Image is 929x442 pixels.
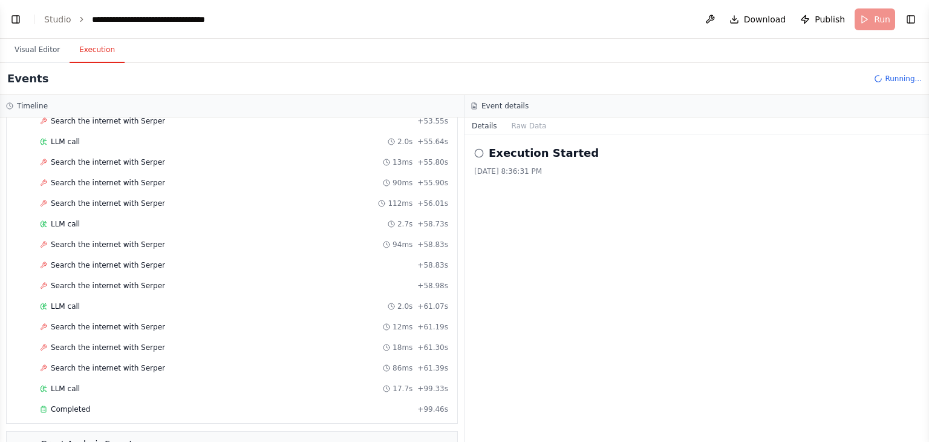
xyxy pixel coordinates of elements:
[7,70,48,87] h2: Events
[417,157,448,167] span: + 55.80s
[417,363,448,373] span: + 61.39s
[51,219,80,229] span: LLM call
[417,322,448,332] span: + 61.19s
[417,240,448,249] span: + 58.83s
[397,137,412,147] span: 2.0s
[393,178,412,188] span: 90ms
[902,11,919,28] button: Show right sidebar
[51,199,165,208] span: Search the internet with Serper
[51,116,165,126] span: Search the internet with Serper
[815,13,845,25] span: Publish
[417,260,448,270] span: + 58.83s
[51,137,80,147] span: LLM call
[397,219,412,229] span: 2.7s
[417,137,448,147] span: + 55.64s
[51,322,165,332] span: Search the internet with Serper
[51,281,165,291] span: Search the internet with Serper
[417,199,448,208] span: + 56.01s
[5,38,70,63] button: Visual Editor
[51,157,165,167] span: Search the internet with Serper
[397,302,412,311] span: 2.0s
[417,343,448,352] span: + 61.30s
[388,199,412,208] span: 112ms
[51,384,80,394] span: LLM call
[51,404,90,414] span: Completed
[393,384,412,394] span: 17.7s
[51,363,165,373] span: Search the internet with Serper
[795,8,850,30] button: Publish
[393,343,412,352] span: 18ms
[70,38,125,63] button: Execution
[17,101,48,111] h3: Timeline
[44,15,71,24] a: Studio
[481,101,529,111] h3: Event details
[417,178,448,188] span: + 55.90s
[51,240,165,249] span: Search the internet with Serper
[393,363,412,373] span: 86ms
[51,343,165,352] span: Search the internet with Serper
[725,8,791,30] button: Download
[393,322,412,332] span: 12ms
[51,260,165,270] span: Search the internet with Serper
[504,117,554,134] button: Raw Data
[417,404,448,414] span: + 99.46s
[417,384,448,394] span: + 99.33s
[7,11,24,28] button: Show left sidebar
[51,178,165,188] span: Search the internet with Serper
[51,302,80,311] span: LLM call
[393,157,412,167] span: 13ms
[44,13,228,25] nav: breadcrumb
[885,74,922,84] span: Running...
[417,281,448,291] span: + 58.98s
[417,116,448,126] span: + 53.55s
[744,13,786,25] span: Download
[393,240,412,249] span: 94ms
[417,219,448,229] span: + 58.73s
[464,117,504,134] button: Details
[474,167,919,176] div: [DATE] 8:36:31 PM
[417,302,448,311] span: + 61.07s
[489,145,599,162] h2: Execution Started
